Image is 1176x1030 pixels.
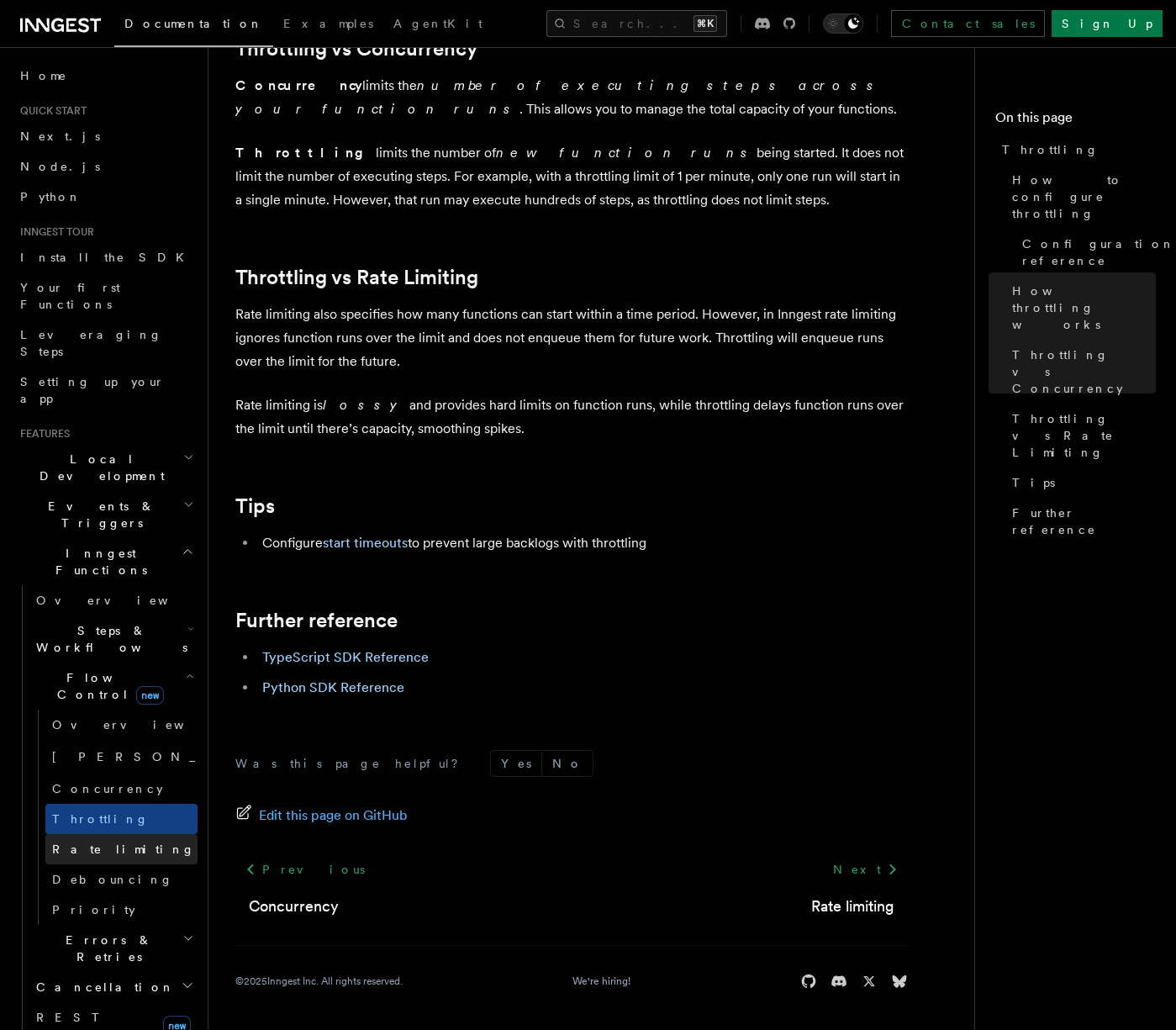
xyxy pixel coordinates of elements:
[259,804,408,827] span: Edit this page on GitHub
[235,77,883,117] em: number of executing steps across your function runs
[262,679,404,695] a: Python SDK Reference
[29,932,182,965] span: Errors & Retries
[235,145,376,161] strong: Throttling
[262,649,429,665] a: TypeScript SDK Reference
[29,710,198,925] div: Flow Controlnew
[257,531,908,555] li: Configure to prevent large backlogs with throttling
[52,782,163,795] span: Concurrency
[13,367,198,414] a: Setting up your app
[235,266,478,289] a: Throttling vs Rate Limiting
[13,242,198,272] a: Install the SDK
[323,535,408,551] a: start timeouts
[13,538,198,585] button: Inngest Functions
[20,251,194,264] span: Install the SDK
[393,17,483,30] span: AgentKit
[1012,410,1156,461] span: Throttling vs Rate Limiting
[13,444,198,491] button: Local Development
[13,427,70,441] span: Features
[29,669,185,703] span: Flow Control
[13,498,183,531] span: Events & Triggers
[136,686,164,705] span: new
[13,104,87,118] span: Quick start
[13,61,198,91] a: Home
[572,975,630,988] a: We're hiring!
[1012,504,1156,538] span: Further reference
[1052,10,1163,37] a: Sign Up
[235,975,403,988] div: © 2025 Inngest Inc. All rights reserved.
[29,622,187,656] span: Steps & Workflows
[491,751,541,776] button: Yes
[891,10,1045,37] a: Contact sales
[13,225,94,239] span: Inngest tour
[235,804,408,827] a: Edit this page on GitHub
[1012,474,1055,491] span: Tips
[273,5,383,45] a: Examples
[1005,165,1156,229] a: How to configure throttling
[45,774,198,804] a: Concurrency
[13,121,198,151] a: Next.js
[13,545,182,578] span: Inngest Functions
[1005,340,1156,404] a: Throttling vs Concurrency
[235,494,275,518] a: Tips
[995,135,1156,165] a: Throttling
[20,328,162,358] span: Leveraging Steps
[52,842,195,856] span: Rate limiting
[29,663,198,710] button: Flow Controlnew
[20,129,100,143] span: Next.js
[1012,172,1156,222] span: How to configure throttling
[823,854,908,885] a: Next
[13,272,198,320] a: Your first Functions
[29,979,175,996] span: Cancellation
[45,740,198,774] a: [PERSON_NAME]
[52,812,149,826] span: Throttling
[235,74,908,121] p: limits the . This allows you to manage the total capacity of your functions.
[383,5,493,45] a: AgentKit
[235,303,908,373] p: Rate limiting also specifies how many functions can start within a time period. However, in Innge...
[323,397,409,413] em: lossy
[1005,404,1156,467] a: Throttling vs Rate Limiting
[235,37,477,61] a: Throttling vs Concurrency
[45,864,198,895] a: Debouncing
[20,67,67,84] span: Home
[235,77,362,93] strong: Concurrency
[235,609,398,632] a: Further reference
[235,854,374,885] a: Previous
[1022,235,1175,269] span: Configuration reference
[693,15,717,32] kbd: ⌘K
[13,491,198,538] button: Events & Triggers
[52,718,225,732] span: Overview
[235,141,908,212] p: limits the number of being started. It does not limit the number of executing steps. For example,...
[13,451,183,484] span: Local Development
[45,895,198,925] a: Priority
[13,151,198,182] a: Node.js
[1005,276,1156,340] a: How throttling works
[1012,283,1156,333] span: How throttling works
[1015,229,1156,276] a: Configuration reference
[235,394,908,441] p: Rate limiting is and provides hard limits on function runs, while throttling delays function runs...
[20,281,120,311] span: Your first Functions
[20,375,165,405] span: Setting up your app
[20,160,100,173] span: Node.js
[29,615,198,663] button: Steps & Workflows
[52,750,298,763] span: [PERSON_NAME]
[1012,346,1156,397] span: Throttling vs Concurrency
[45,710,198,740] a: Overview
[496,145,757,161] em: new function runs
[811,895,894,918] a: Rate limiting
[546,10,727,37] button: Search...⌘K
[995,108,1156,135] h4: On this page
[542,751,593,776] button: No
[29,925,198,972] button: Errors & Retries
[1002,141,1099,158] span: Throttling
[249,895,339,918] a: Concurrency
[124,17,263,30] span: Documentation
[114,5,273,47] a: Documentation
[45,804,198,834] a: Throttling
[45,834,198,864] a: Rate limiting
[1005,467,1156,498] a: Tips
[235,755,470,772] p: Was this page helpful?
[1005,498,1156,545] a: Further reference
[13,182,198,212] a: Python
[823,13,863,34] button: Toggle dark mode
[36,594,209,607] span: Overview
